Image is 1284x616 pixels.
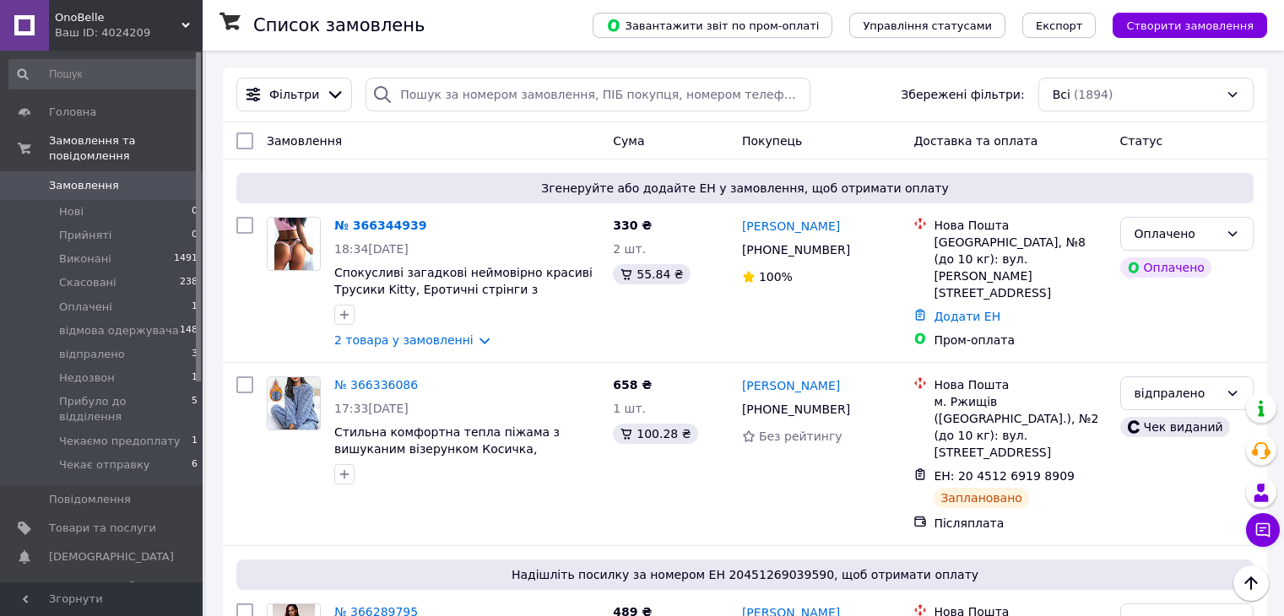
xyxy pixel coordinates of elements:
[243,180,1247,197] span: Згенеруйте або додайте ЕН у замовлення, щоб отримати оплату
[55,25,203,41] div: Ваш ID: 4024209
[59,323,179,338] span: відмова одержувача
[334,402,409,415] span: 17:33[DATE]
[739,238,853,262] div: [PHONE_NUMBER]
[274,218,314,270] img: Фото товару
[742,134,802,148] span: Покупець
[59,251,111,267] span: Виконані
[59,228,111,243] span: Прийняті
[739,397,853,421] div: [PHONE_NUMBER]
[613,378,652,392] span: 658 ₴
[180,323,198,338] span: 148
[192,228,198,243] span: 0
[59,275,116,290] span: Скасовані
[913,134,1037,148] span: Доставка та оплата
[1120,257,1211,278] div: Оплачено
[849,13,1005,38] button: Управління статусами
[863,19,992,32] span: Управління статусами
[1135,384,1219,403] div: відпралено
[192,347,198,362] span: 3
[1126,19,1254,32] span: Створити замовлення
[366,78,810,111] input: Пошук за номером замовлення, ПІБ покупця, номером телефону, Email, номером накладної
[192,370,198,386] span: 1
[49,133,203,164] span: Замовлення та повідомлення
[613,264,690,284] div: 55.84 ₴
[49,492,131,507] span: Повідомлення
[1036,19,1083,32] span: Експорт
[334,266,593,313] a: Спокусливі загадкові неймовірно красиві Трусики Kitty, Еротичні стрінги з сердечком на спинці Рож...
[934,469,1075,483] span: ЕН: 20 4512 6919 8909
[613,134,644,148] span: Cума
[49,549,174,565] span: [DEMOGRAPHIC_DATA]
[934,332,1106,349] div: Пром-оплата
[1135,224,1219,243] div: Оплачено
[174,251,198,267] span: 1491
[334,219,426,232] a: № 366344939
[606,18,819,33] span: Завантажити звіт по пром-оплаті
[59,347,125,362] span: відпралено
[59,434,181,449] span: Чекаємо предоплату
[243,566,1247,583] span: Надішліть посилку за номером ЕН 20451269039590, щоб отримати оплату
[49,178,119,193] span: Замовлення
[1074,88,1113,101] span: (1894)
[759,270,793,284] span: 100%
[934,515,1106,532] div: Післяплата
[192,457,198,473] span: 6
[934,310,1000,323] a: Додати ЕН
[192,204,198,219] span: 0
[901,86,1024,103] span: Збережені фільтри:
[59,300,112,315] span: Оплачені
[334,425,594,489] a: Стильна комфортна тепла піжама з вишуканим візерунком Косичка, Домашній піжамний плюшевий комплек...
[267,217,321,271] a: Фото товару
[613,242,646,256] span: 2 шт.
[1113,13,1267,38] button: Створити замовлення
[253,15,425,35] h1: Список замовлень
[613,219,652,232] span: 330 ₴
[49,521,156,536] span: Товари та послуги
[1233,565,1269,601] button: Наверх
[334,378,418,392] a: № 366336086
[59,394,192,424] span: Прибуло до відділення
[192,300,198,315] span: 1
[934,234,1106,301] div: [GEOGRAPHIC_DATA], №8 (до 10 кг): вул. [PERSON_NAME][STREET_ADDRESS]
[1120,417,1230,437] div: Чек виданий
[268,377,320,430] img: Фото товару
[267,134,342,148] span: Замовлення
[55,10,181,25] span: OnoBelle
[1096,18,1267,31] a: Створити замовлення
[192,394,198,424] span: 5
[267,376,321,430] a: Фото товару
[759,430,842,443] span: Без рейтингу
[593,13,832,38] button: Завантажити звіт по пром-оплаті
[742,377,840,394] a: [PERSON_NAME]
[934,393,1106,461] div: м. Ржищів ([GEOGRAPHIC_DATA].), №2 (до 10 кг): вул. [STREET_ADDRESS]
[613,402,646,415] span: 1 шт.
[1120,134,1163,148] span: Статус
[49,579,156,609] span: Показники роботи компанії
[59,370,115,386] span: Недозвон
[49,105,96,120] span: Головна
[192,434,198,449] span: 1
[613,424,697,444] div: 100.28 ₴
[180,275,198,290] span: 238
[334,242,409,256] span: 18:34[DATE]
[269,86,319,103] span: Фільтри
[1246,513,1280,547] button: Чат з покупцем
[59,457,149,473] span: Чекає отправку
[934,376,1106,393] div: Нова Пошта
[59,204,84,219] span: Нові
[334,333,474,347] a: 2 товара у замовленні
[934,217,1106,234] div: Нова Пошта
[1022,13,1097,38] button: Експорт
[742,218,840,235] a: [PERSON_NAME]
[8,59,199,89] input: Пошук
[1053,86,1070,103] span: Всі
[934,488,1029,508] div: Заплановано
